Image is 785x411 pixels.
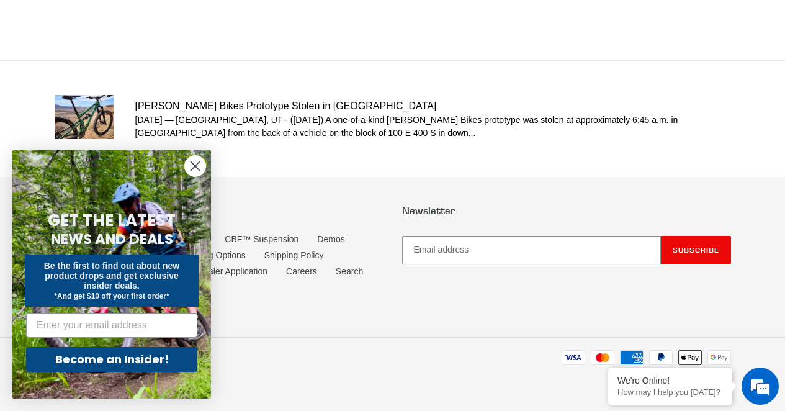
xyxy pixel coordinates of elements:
span: NEWS AND DEALS [51,229,173,249]
p: Newsletter [402,205,731,217]
a: Careers [286,266,317,276]
span: Be the first to find out about new product drops and get exclusive insider deals. [44,261,180,291]
a: Shipping Policy [264,250,324,260]
a: Demos [317,234,344,244]
a: Dealer Application [197,266,267,276]
span: GET THE LATEST [48,209,176,232]
button: Close dialog [184,155,206,177]
a: Search [336,266,363,276]
input: Enter your email address [26,313,197,338]
span: *And get $10 off your first order* [54,292,169,300]
a: CBF™ Suspension [225,234,298,244]
button: Become an Insider! [26,347,197,372]
span: Subscribe [673,245,719,255]
input: Email address [402,236,661,264]
p: How may I help you today? [617,387,723,397]
button: Subscribe [661,236,731,264]
div: We're Online! [617,376,723,386]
